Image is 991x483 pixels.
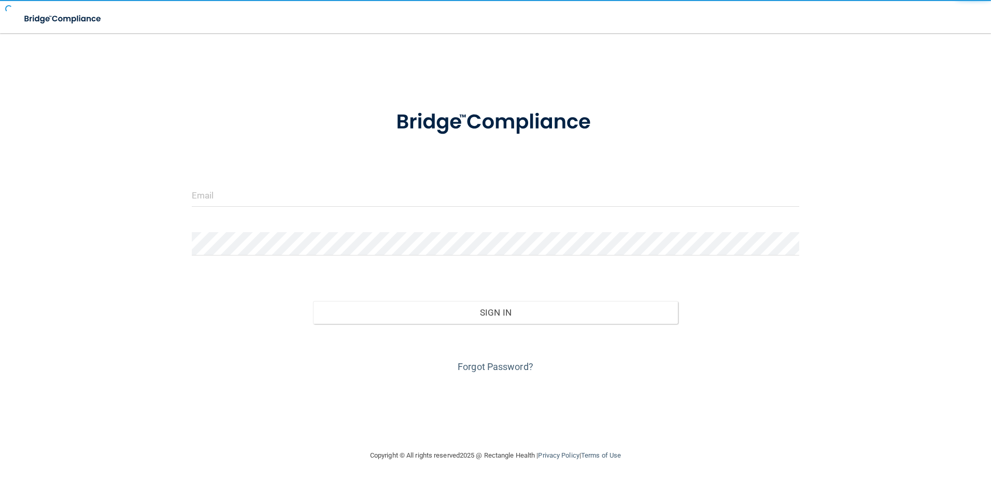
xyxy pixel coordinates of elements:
img: bridge_compliance_login_screen.278c3ca4.svg [16,8,111,30]
input: Email [192,183,800,207]
a: Privacy Policy [538,451,579,459]
div: Copyright © All rights reserved 2025 @ Rectangle Health | | [306,439,685,472]
a: Terms of Use [581,451,621,459]
a: Forgot Password? [458,361,533,372]
img: bridge_compliance_login_screen.278c3ca4.svg [375,95,616,149]
button: Sign In [313,301,678,324]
